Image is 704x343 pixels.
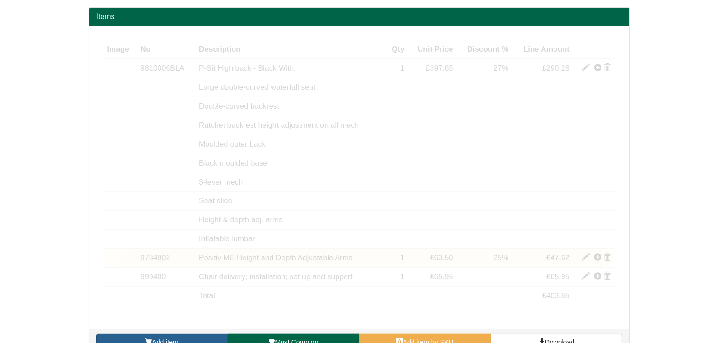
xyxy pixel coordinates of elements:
[400,254,404,262] span: 1
[542,292,570,300] span: £403.85
[199,102,279,110] span: Double-curved backrest
[199,140,266,148] span: Moulded outer back
[103,40,137,59] th: Image
[546,254,570,262] span: £47.62
[96,12,622,21] h2: Items
[408,40,457,59] th: Unit Price
[137,248,195,267] td: 9784902
[457,40,513,59] th: Discount %
[199,197,232,205] span: Seat slide
[195,286,385,305] td: Total
[137,59,195,78] td: 9810006BLA
[137,40,195,59] th: No
[199,178,243,186] span: 3-lever mech
[546,273,570,281] span: £65.95
[199,64,296,72] span: P-Sit High back - Black With:
[137,267,195,286] td: 999400
[199,216,282,224] span: Height & depth adj. arms
[199,254,353,262] span: Positiv ME Height and Depth Adjustable Arms
[493,64,508,72] span: 27%
[512,40,573,59] th: Line Amount
[385,40,408,59] th: Qty
[195,40,385,59] th: Description
[400,64,404,72] span: 1
[199,121,359,129] span: Ratchet backrest height adjustment on all mech
[542,64,570,72] span: £290.28
[199,235,255,243] span: Inflatable lumbar
[199,273,353,281] span: Chair delivery; installation; set up and support
[430,254,453,262] span: £63.50
[426,64,453,72] span: £397.65
[493,254,508,262] span: 25%
[199,159,267,167] span: Black moulded base
[199,83,315,91] span: Large double-curved waterfall seat
[430,273,453,281] span: £65.95
[400,273,404,281] span: 1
